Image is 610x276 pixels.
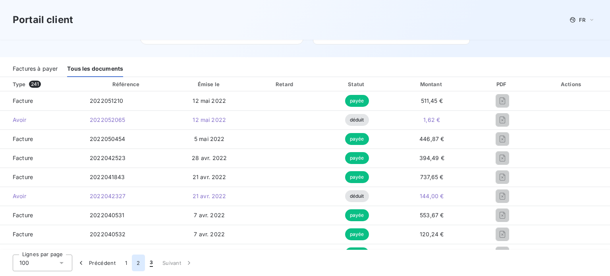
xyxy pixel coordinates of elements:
div: Type [8,80,82,88]
span: 7 avr. 2022 [194,231,225,237]
div: Émise le [172,80,247,88]
span: 100 [19,259,29,267]
span: 1,62 € [423,116,440,123]
span: Facture [6,135,77,143]
button: 3 [145,255,158,271]
span: 3 [150,259,153,267]
span: payée [345,228,369,240]
span: 12 mai 2022 [193,97,226,104]
div: Statut [323,80,390,88]
span: 241 [29,81,41,88]
span: 12 mai 2022 [193,116,226,123]
div: Factures à payer [13,60,58,77]
button: 2 [132,255,145,271]
span: FR [579,17,585,23]
span: 511,45 € [421,97,443,104]
button: Suivant [158,255,198,271]
span: 2022051210 [90,97,124,104]
span: Facture [6,173,77,181]
span: payée [345,209,369,221]
span: 28 avr. 2022 [192,154,227,161]
span: Facture [6,97,77,105]
h3: Portail client [13,13,73,27]
span: 2022042327 [90,193,126,199]
span: payée [345,133,369,145]
span: 21 avr. 2022 [193,174,226,180]
span: 144,00 € [420,193,444,199]
span: 2022042523 [90,154,126,161]
button: Précédent [72,255,120,271]
span: payée [345,171,369,183]
span: 120,24 € [420,231,444,237]
span: 446,87 € [419,135,444,142]
div: Montant [394,80,470,88]
span: payée [345,152,369,164]
span: payée [345,95,369,107]
span: payée [345,247,369,259]
span: déduit [345,190,369,202]
span: Facture [6,211,77,219]
span: 2022040531 [90,212,125,218]
span: 737,65 € [420,174,443,180]
div: Tous les documents [67,60,123,77]
span: 21 avr. 2022 [193,193,226,199]
div: Retard [251,80,320,88]
span: 2022040532 [90,231,126,237]
span: 553,67 € [420,212,444,218]
span: déduit [345,114,369,126]
span: 394,49 € [419,154,444,161]
button: 1 [120,255,132,271]
div: PDF [473,80,532,88]
div: Référence [112,81,139,87]
span: Avoir [6,116,77,124]
span: 2022052065 [90,116,125,123]
div: Actions [535,80,608,88]
span: 5 mai 2022 [194,135,225,142]
span: Facture [6,230,77,238]
span: Avoir [6,192,77,200]
span: 2022041843 [90,174,125,180]
span: 7 avr. 2022 [194,212,225,218]
span: Facture [6,154,77,162]
span: 2022050454 [90,135,125,142]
